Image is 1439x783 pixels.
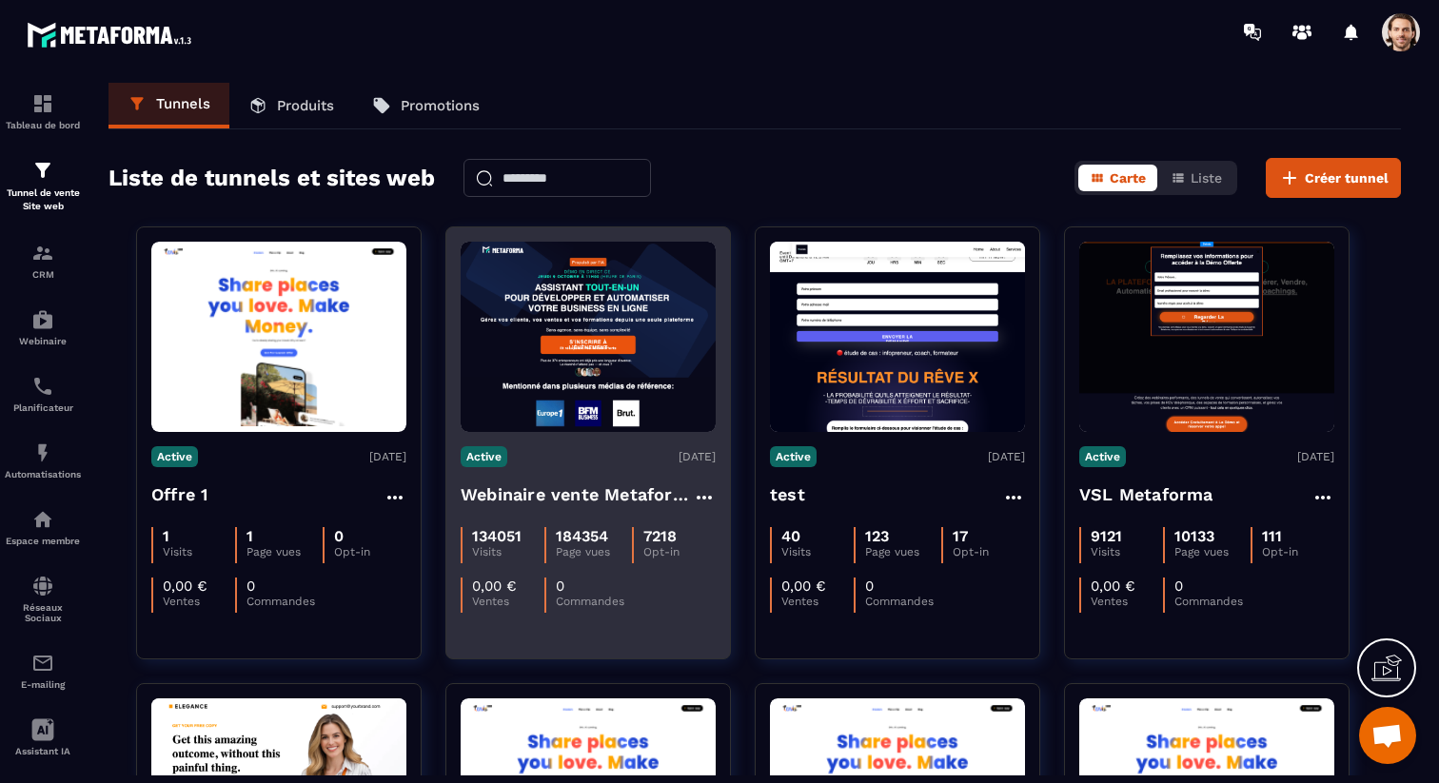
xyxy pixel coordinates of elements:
p: 134051 [472,527,522,545]
span: Carte [1110,170,1146,186]
img: formation [31,92,54,115]
p: Page vues [865,545,940,558]
p: Opt-in [643,545,716,558]
p: Commandes [246,595,319,608]
p: 0,00 € [781,577,826,595]
img: image [1079,242,1334,432]
img: automations [31,508,54,531]
p: Tunnel de vente Site web [5,186,81,213]
p: CRM [5,269,81,280]
a: Assistant IA [5,704,81,771]
p: Ventes [472,595,544,608]
p: Page vues [246,545,322,558]
p: Opt-in [1262,545,1334,558]
p: 123 [865,527,889,545]
img: formation [31,159,54,182]
p: Visits [781,545,854,558]
p: Assistant IA [5,746,81,756]
p: Ventes [163,595,235,608]
p: 111 [1262,527,1282,545]
img: logo [27,17,198,52]
p: 0 [865,577,874,595]
a: Produits [229,83,353,128]
h2: Liste de tunnels et sites web [108,159,435,197]
p: 0 [1174,577,1183,595]
button: Créer tunnel [1266,158,1401,198]
span: Liste [1191,170,1222,186]
p: Opt-in [334,545,406,558]
img: image [770,242,1025,432]
p: Visits [163,545,235,558]
p: E-mailing [5,679,81,690]
a: Tunnels [108,83,229,128]
h4: VSL Metaforma [1079,481,1213,508]
p: 0 [334,527,344,545]
p: 184354 [556,527,608,545]
p: Visits [1091,545,1163,558]
p: Commandes [1174,595,1247,608]
p: 1 [163,527,169,545]
p: Promotions [401,97,480,114]
a: Promotions [353,83,499,128]
button: Carte [1078,165,1157,191]
img: image [461,242,716,432]
p: 0,00 € [163,577,207,595]
p: [DATE] [369,450,406,463]
span: Créer tunnel [1305,168,1389,187]
img: social-network [31,575,54,597]
p: 7218 [643,527,677,545]
a: emailemailE-mailing [5,637,81,704]
button: Liste [1159,165,1233,191]
p: Produits [277,97,334,114]
img: formation [31,242,54,264]
p: 0 [246,577,255,595]
img: scheduler [31,375,54,398]
a: automationsautomationsWebinaire [5,294,81,361]
h4: Offre 1 [151,481,207,508]
p: Webinaire [5,336,81,346]
p: Commandes [556,595,628,608]
a: formationformationTunnel de vente Site web [5,145,81,227]
p: Ventes [781,595,854,608]
p: [DATE] [988,450,1025,463]
a: social-networksocial-networkRéseaux Sociaux [5,560,81,637]
p: Page vues [1174,545,1250,558]
p: 1 [246,527,253,545]
p: Planificateur [5,402,81,413]
p: 0,00 € [1091,577,1135,595]
p: Commandes [865,595,937,608]
p: 10133 [1174,527,1214,545]
p: Tunnels [156,95,210,112]
p: Active [770,446,817,467]
h4: test [770,481,805,508]
h4: Webinaire vente Metaforma [461,481,693,508]
p: Visits [472,545,544,558]
img: image [151,247,406,427]
a: automationsautomationsEspace membre [5,494,81,560]
p: Page vues [556,545,631,558]
img: email [31,652,54,675]
p: Opt-in [953,545,1025,558]
img: automations [31,441,54,464]
p: [DATE] [1297,450,1334,463]
p: Tableau de bord [5,120,81,130]
p: Active [1079,446,1126,467]
p: 9121 [1091,527,1122,545]
p: 17 [953,527,968,545]
p: Active [151,446,198,467]
p: 0 [556,577,564,595]
p: Ventes [1091,595,1163,608]
p: Automatisations [5,469,81,480]
p: [DATE] [679,450,716,463]
a: automationsautomationsAutomatisations [5,427,81,494]
p: Espace membre [5,536,81,546]
p: Réseaux Sociaux [5,602,81,623]
a: formationformationTableau de bord [5,78,81,145]
img: automations [31,308,54,331]
a: formationformationCRM [5,227,81,294]
p: 0,00 € [472,577,517,595]
a: schedulerschedulerPlanificateur [5,361,81,427]
div: Ouvrir le chat [1359,707,1416,764]
p: Active [461,446,507,467]
p: 40 [781,527,800,545]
